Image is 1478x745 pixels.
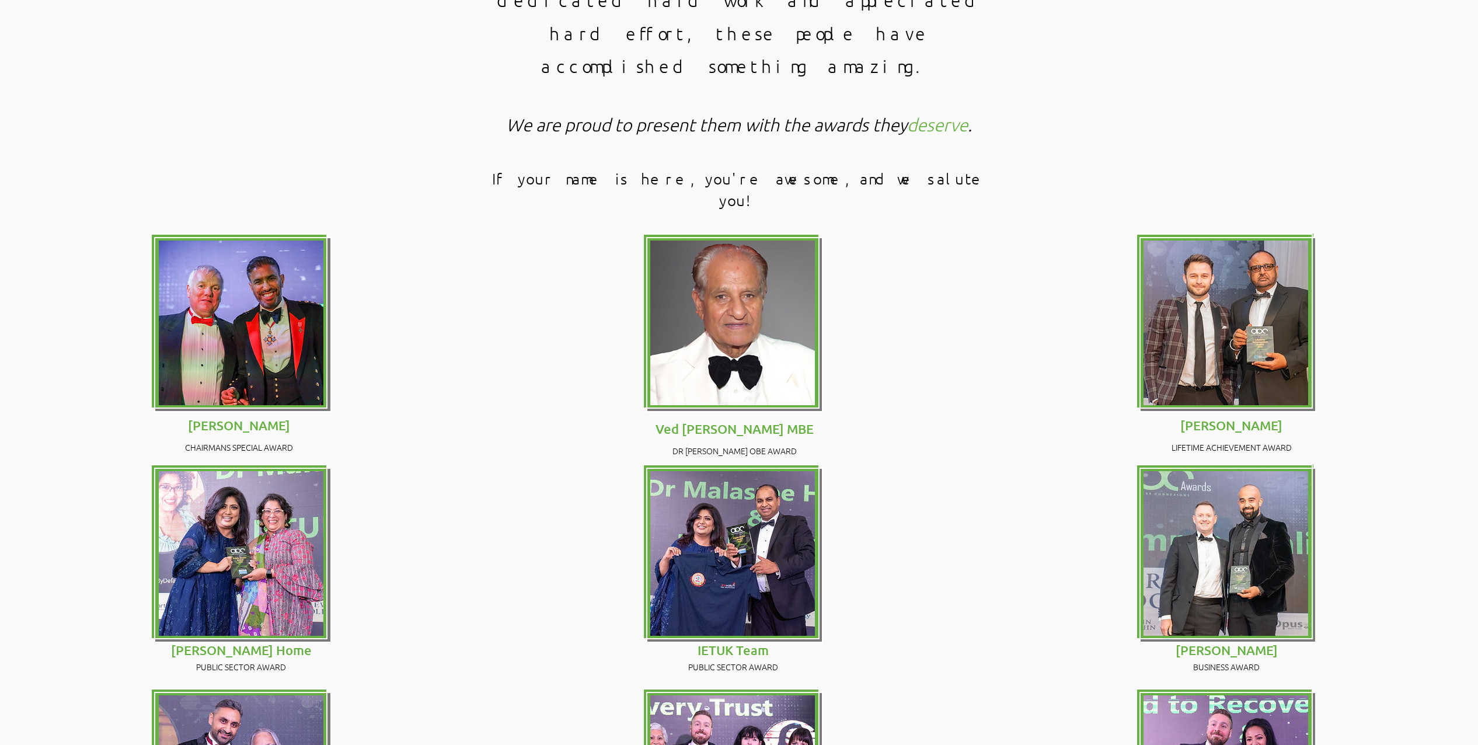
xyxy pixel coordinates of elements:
[188,417,290,433] span: [PERSON_NAME]
[1180,417,1282,433] span: [PERSON_NAME]
[492,169,987,208] span: If your name is here, you're awesome, and we salute you!
[159,241,323,405] img: 1P9A4966.jpg
[656,421,814,437] span: Ved [PERSON_NAME] MBE
[506,114,972,135] span: We are proud to present them with the awards they .
[688,661,778,673] span: PUBLIC SECTOR AWARD
[698,642,769,658] span: IETUK Team
[1176,642,1278,658] span: [PERSON_NAME]
[196,661,286,673] span: PUBLIC SECTOR AWARD
[1193,661,1260,673] span: BUSINESS AWARD
[159,471,323,636] img: HAQ_4627.jpg
[1144,241,1308,405] img: HAQ_4823.jpg
[185,441,293,453] span: CHAIRMANS SPECIAL AWARD
[650,471,815,636] img: HAQ_4640.jpg
[1144,471,1308,636] img: HAQ_4793.jpg
[1172,441,1292,453] span: LIFETIME ACHIEVEMENT AWARD
[672,445,797,457] span: DR [PERSON_NAME] OBE AWARD
[650,241,815,405] img: Ved Parkash Venayak MBE.png
[907,114,968,135] span: deserve
[171,642,312,658] span: [PERSON_NAME] Home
